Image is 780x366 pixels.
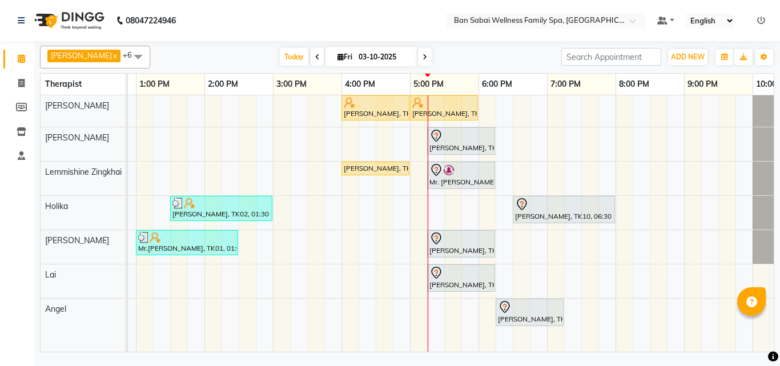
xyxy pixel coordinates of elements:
[343,97,408,119] div: [PERSON_NAME], TK05, 04:00 PM-05:00 PM, Thai/Dry/Sports Massage(Strong Pressure-60min)
[671,53,705,61] span: ADD NEW
[411,97,477,119] div: [PERSON_NAME], TK05, 05:00 PM-06:00 PM, Aroma Oil massage (Light Pressure)/2500
[205,76,241,92] a: 2:00 PM
[428,266,494,290] div: [PERSON_NAME], TK07, 05:15 PM-06:15 PM, Balinese Massage (Medium to Strong Pressure)2500
[342,76,378,92] a: 4:00 PM
[45,132,109,143] span: [PERSON_NAME]
[45,167,122,177] span: Lemmishine Zingkhai
[343,163,408,174] div: [PERSON_NAME], TK03, 04:00 PM-05:00 PM, Deep Tissue Massage (Strong Pressure)-2500
[280,48,308,66] span: Today
[136,76,172,92] a: 1:00 PM
[514,198,614,222] div: [PERSON_NAME], TK10, 06:30 PM-08:00 PM, Deep Tissue Massage (Strong Pressure)-3500
[561,48,661,66] input: Search Appointment
[45,79,82,89] span: Therapist
[45,304,66,314] span: Angel
[126,5,176,37] b: 08047224946
[51,51,112,60] span: [PERSON_NAME]
[45,270,56,280] span: Lai
[45,235,109,246] span: [PERSON_NAME]
[548,76,584,92] a: 7:00 PM
[668,49,707,65] button: ADD NEW
[616,76,652,92] a: 8:00 PM
[171,198,271,219] div: [PERSON_NAME], TK02, 01:30 PM-03:00 PM, Deep Tissue Massage (Strong Pressure)-3500
[112,51,117,60] a: x
[411,76,447,92] a: 5:00 PM
[335,53,355,61] span: Fri
[123,50,140,59] span: +6
[137,232,237,254] div: Mr.[PERSON_NAME], TK01, 01:00 PM-02:30 PM, Swedish Massage (Medium Pressure)-90min
[45,100,109,111] span: [PERSON_NAME]
[479,76,515,92] a: 6:00 PM
[29,5,107,37] img: logo
[428,232,494,256] div: [PERSON_NAME], TK08, 05:15 PM-06:15 PM, Deep Tissue Massage (Strong Pressure)-2500
[45,201,68,211] span: Holika
[274,76,309,92] a: 3:00 PM
[428,163,494,187] div: Mr. [PERSON_NAME], TK09, 05:15 PM-06:15 PM, Swedish Massage (Medium Pressure)-60min
[685,76,721,92] a: 9:00 PM
[497,300,562,324] div: [PERSON_NAME], TK04, 06:15 PM-07:15 PM, Balinese Massage (Medium to Strong Pressure)2500
[355,49,412,66] input: 2025-10-03
[428,129,494,153] div: [PERSON_NAME], TK08, 05:15 PM-06:15 PM, Deep Tissue Massage (Strong Pressure)-2500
